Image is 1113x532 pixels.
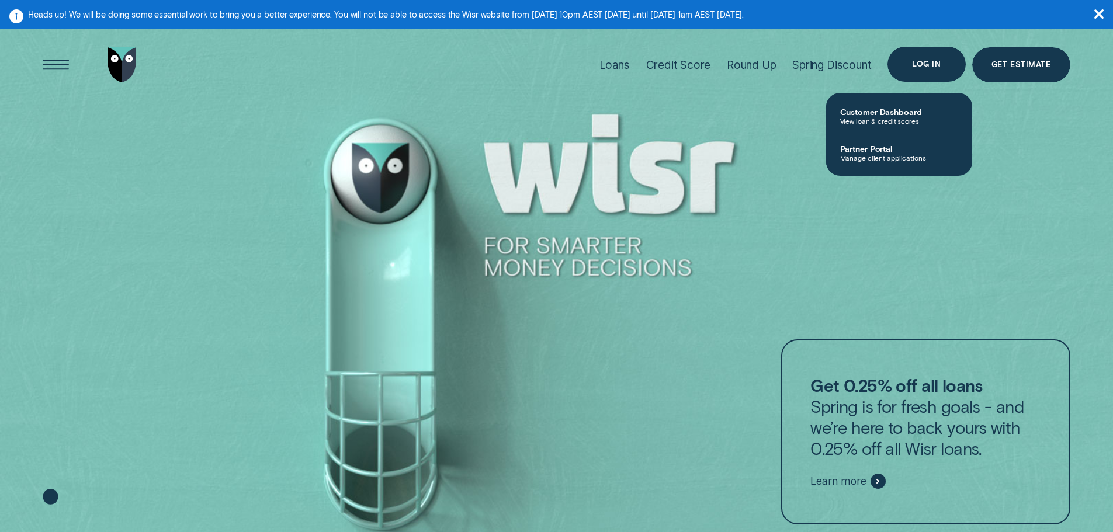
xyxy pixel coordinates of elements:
[840,107,958,117] span: Customer Dashboard
[810,475,866,488] span: Learn more
[912,61,941,68] div: Log in
[826,98,972,134] a: Customer DashboardView loan & credit scores
[792,26,871,103] a: Spring Discount
[840,144,958,154] span: Partner Portal
[810,375,1041,459] p: Spring is for fresh goals - and we’re here to back yours with 0.25% off all Wisr loans.
[646,26,711,103] a: Credit Score
[646,58,711,72] div: Credit Score
[792,58,871,72] div: Spring Discount
[39,47,74,82] button: Open Menu
[810,375,982,395] strong: Get 0.25% off all loans
[599,26,630,103] a: Loans
[840,117,958,125] span: View loan & credit scores
[887,47,965,82] button: Log in
[599,58,630,72] div: Loans
[840,154,958,162] span: Manage client applications
[108,47,137,82] img: Wisr
[826,134,972,171] a: Partner PortalManage client applications
[105,26,140,103] a: Go to home page
[781,339,1070,525] a: Get 0.25% off all loansSpring is for fresh goals - and we’re here to back yours with 0.25% off al...
[727,26,776,103] a: Round Up
[972,47,1070,82] a: Get Estimate
[727,58,776,72] div: Round Up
